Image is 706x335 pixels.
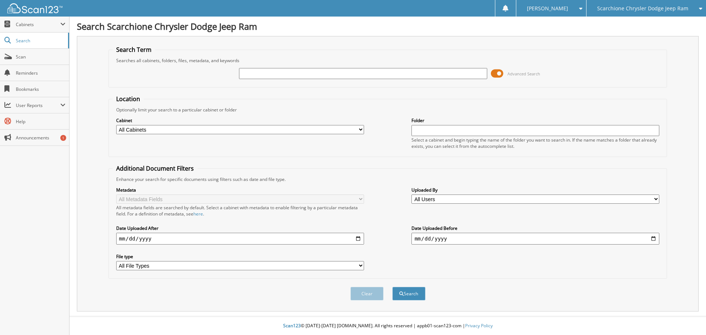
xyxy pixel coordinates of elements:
div: All metadata fields are searched by default. Select a cabinet with metadata to enable filtering b... [116,204,364,217]
label: Date Uploaded Before [411,225,659,231]
span: Help [16,118,65,125]
div: Searches all cabinets, folders, files, metadata, and keywords [113,57,663,64]
label: Uploaded By [411,187,659,193]
span: Scarchione Chrysler Dodge Jeep Ram [597,6,688,11]
button: Search [392,287,425,300]
input: start [116,233,364,245]
input: end [411,233,659,245]
span: Bookmarks [16,86,65,92]
span: Announcements [16,135,65,141]
label: Metadata [116,187,364,193]
legend: Location [113,95,144,103]
div: Optionally limit your search to a particular cabinet or folder [113,107,663,113]
a: Privacy Policy [465,322,493,329]
span: Cabinets [16,21,60,28]
legend: Additional Document Filters [113,164,197,172]
span: Scan [16,54,65,60]
div: Enhance your search for specific documents using filters such as date and file type. [113,176,663,182]
a: here [193,211,203,217]
span: [PERSON_NAME] [527,6,568,11]
span: Reminders [16,70,65,76]
div: Select a cabinet and begin typing the name of the folder you want to search in. If the name match... [411,137,659,149]
img: scan123-logo-white.svg [7,3,63,13]
div: © [DATE]-[DATE] [DOMAIN_NAME]. All rights reserved | appb01-scan123-com | [69,317,706,335]
label: File type [116,253,364,260]
div: 1 [60,135,66,141]
span: Search [16,38,64,44]
span: User Reports [16,102,60,108]
span: Scan123 [283,322,301,329]
button: Clear [350,287,384,300]
legend: Search Term [113,46,155,54]
h1: Search Scarchione Chrysler Dodge Jeep Ram [77,20,699,32]
span: Advanced Search [507,71,540,76]
label: Folder [411,117,659,124]
label: Date Uploaded After [116,225,364,231]
label: Cabinet [116,117,364,124]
